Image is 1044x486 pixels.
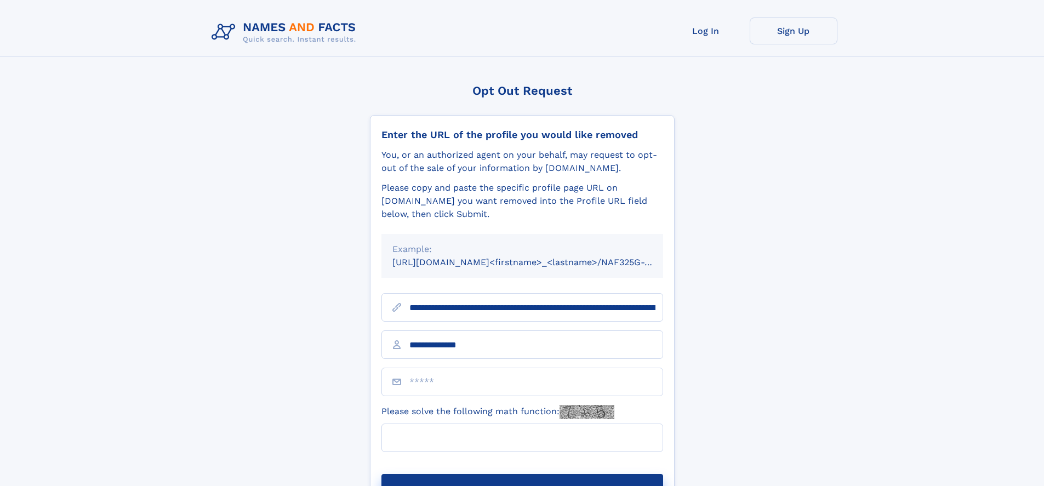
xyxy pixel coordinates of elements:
div: Please copy and paste the specific profile page URL on [DOMAIN_NAME] you want removed into the Pr... [381,181,663,221]
a: Sign Up [750,18,837,44]
div: You, or an authorized agent on your behalf, may request to opt-out of the sale of your informatio... [381,148,663,175]
a: Log In [662,18,750,44]
img: Logo Names and Facts [207,18,365,47]
div: Opt Out Request [370,84,675,98]
div: Example: [392,243,652,256]
label: Please solve the following math function: [381,405,614,419]
div: Enter the URL of the profile you would like removed [381,129,663,141]
small: [URL][DOMAIN_NAME]<firstname>_<lastname>/NAF325G-xxxxxxxx [392,257,684,267]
